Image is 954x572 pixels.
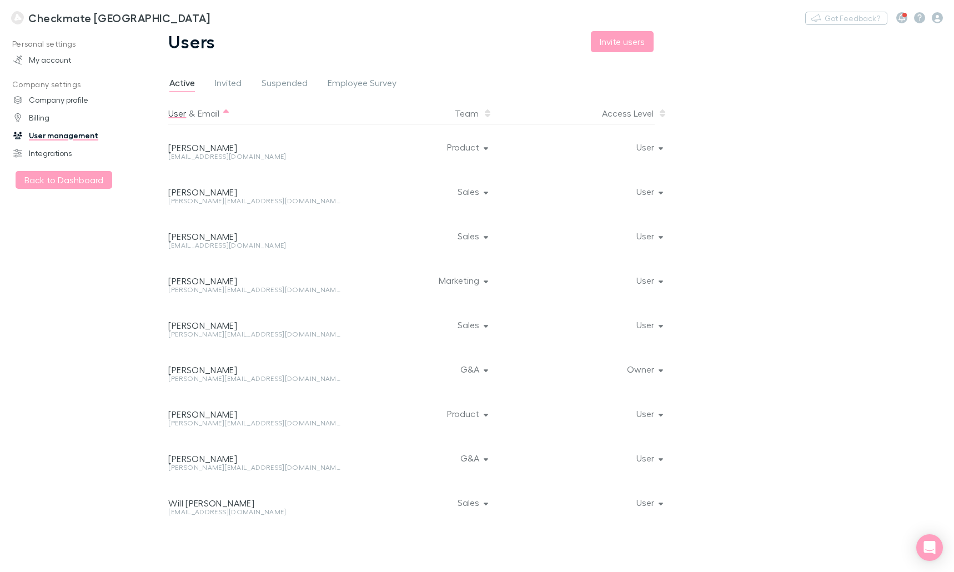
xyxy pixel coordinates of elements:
button: Sales [449,184,495,199]
div: [PERSON_NAME] [168,320,342,331]
button: Team [455,102,492,124]
div: [PERSON_NAME] [168,364,342,375]
div: [PERSON_NAME][EMAIL_ADDRESS][DOMAIN_NAME] [168,198,342,204]
button: User [627,273,670,288]
div: [EMAIL_ADDRESS][DOMAIN_NAME] [168,153,342,160]
button: Sales [449,228,495,244]
span: Suspended [262,77,308,92]
button: Email [198,102,219,124]
div: [PERSON_NAME] [168,142,342,153]
div: Open Intercom Messenger [916,534,943,561]
button: Sales [449,495,495,510]
button: Back to Dashboard [16,171,112,189]
div: [PERSON_NAME] [168,275,342,287]
a: Billing [2,109,148,127]
button: Sales [449,317,495,333]
div: [EMAIL_ADDRESS][DOMAIN_NAME] [168,509,342,515]
p: Personal settings [2,37,148,51]
div: Will [PERSON_NAME] [168,498,342,509]
button: Invite users [591,31,654,52]
button: Got Feedback? [805,12,887,25]
div: [PERSON_NAME] [168,453,342,464]
span: Employee Survey [328,77,396,92]
div: [PERSON_NAME][EMAIL_ADDRESS][DOMAIN_NAME] [168,287,342,293]
span: Invited [215,77,242,92]
button: User [627,406,670,422]
button: User [627,228,670,244]
div: [PERSON_NAME][EMAIL_ADDRESS][DOMAIN_NAME] [168,331,342,338]
p: Company settings [2,78,148,92]
a: User management [2,127,148,144]
button: Access Level [602,102,667,124]
div: [PERSON_NAME] [168,187,342,198]
button: Product [438,139,495,155]
button: User [627,450,670,466]
div: [EMAIL_ADDRESS][DOMAIN_NAME] [168,242,342,249]
div: [PERSON_NAME] [168,409,342,420]
a: Company profile [2,91,148,109]
a: Integrations [2,144,148,162]
div: [PERSON_NAME][EMAIL_ADDRESS][DOMAIN_NAME] [168,464,342,471]
div: [PERSON_NAME] [168,231,342,242]
button: User [627,317,670,333]
div: & [168,102,342,124]
span: Active [169,77,195,92]
button: Owner [618,362,670,377]
a: My account [2,51,148,69]
button: Product [438,406,495,422]
div: [PERSON_NAME][EMAIL_ADDRESS][DOMAIN_NAME] [168,375,342,382]
button: G&A [451,450,495,466]
button: User [168,102,186,124]
img: Checkmate New Zealand's Logo [11,11,24,24]
h1: Users [168,31,215,52]
button: Marketing [430,273,495,288]
button: User [627,184,670,199]
button: User [627,495,670,510]
h3: Checkmate [GEOGRAPHIC_DATA] [28,11,210,24]
button: User [627,139,670,155]
a: Checkmate [GEOGRAPHIC_DATA] [4,4,217,31]
button: G&A [451,362,495,377]
div: [PERSON_NAME][EMAIL_ADDRESS][DOMAIN_NAME] [168,420,342,427]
